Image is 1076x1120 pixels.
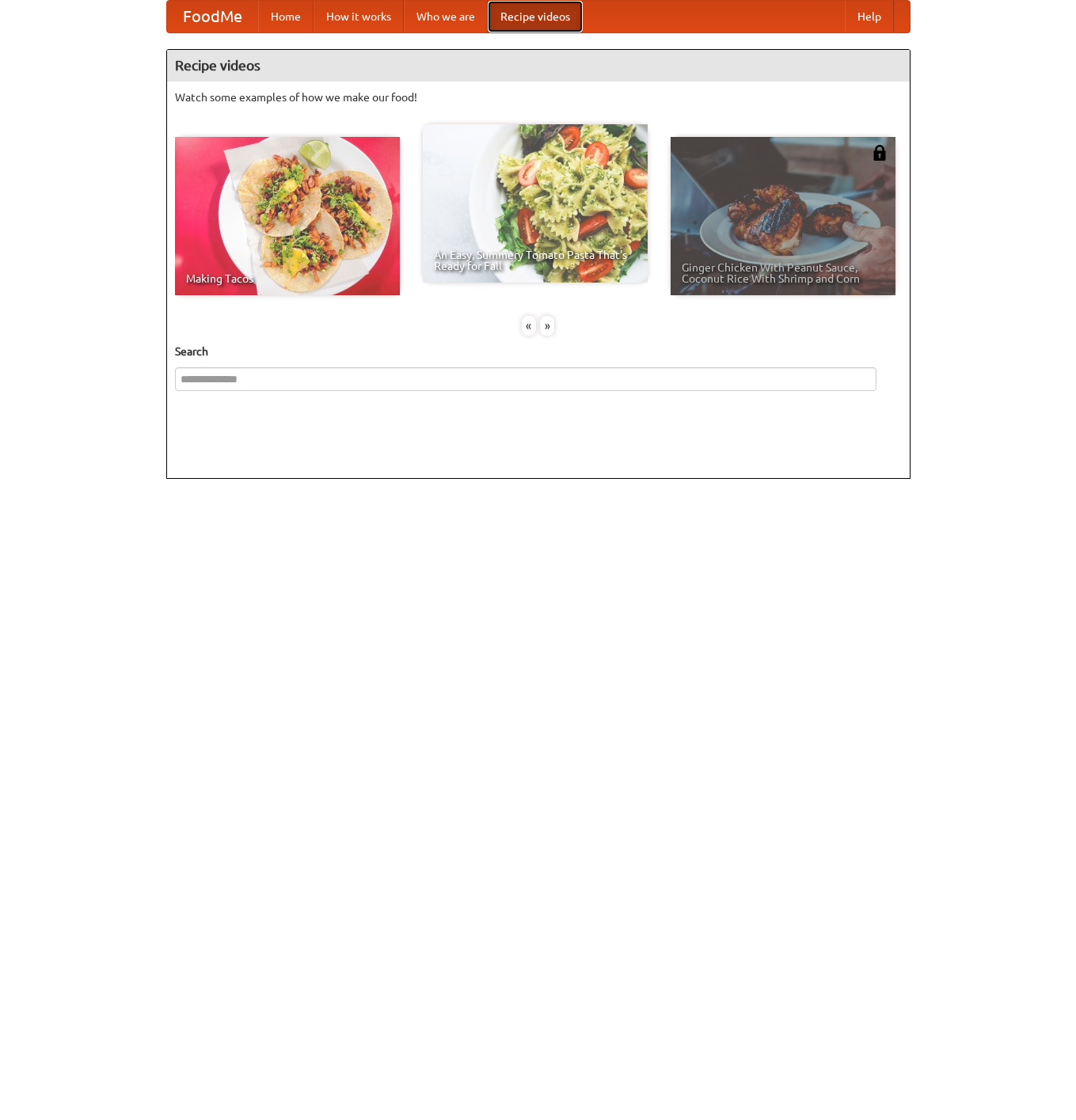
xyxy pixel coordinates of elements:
a: Help [845,1,894,32]
a: Who we are [404,1,488,32]
span: An Easy, Summery Tomato Pasta That's Ready for Fall [434,249,637,271]
img: 483408.png [872,145,888,161]
h4: Recipe videos [167,50,910,82]
p: Watch some examples of how we make our food! [175,89,902,105]
a: Making Tacos [175,137,400,295]
a: An Easy, Summery Tomato Pasta That's Ready for Fall [423,124,648,283]
a: FoodMe [167,1,258,32]
span: Making Tacos [186,273,389,284]
a: Home [258,1,314,32]
a: Recipe videos [488,1,583,32]
a: How it works [314,1,404,32]
div: « [522,316,536,336]
h5: Search [175,344,902,359]
div: » [540,316,554,336]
